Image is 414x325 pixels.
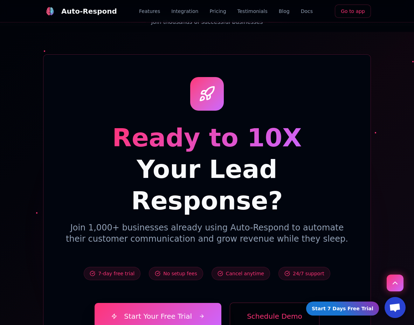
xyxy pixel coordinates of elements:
a: Blog [279,8,290,15]
a: Go to app [335,5,371,18]
a: Start 7 Days Free Trial [306,302,379,316]
a: Integration [171,8,198,15]
div: Auto-Respond [61,6,117,16]
a: Pricing [209,8,226,15]
a: Docs [301,8,313,15]
a: Features [139,8,160,15]
span: Your Lead Response? [131,154,283,215]
a: Auto-Respond LogoAuto-Respond [43,4,117,18]
span: 7-day free trial [98,270,134,277]
span: No setup fees [163,270,197,277]
span: 24/7 support [293,270,324,277]
span: Ready to 10X [112,123,302,152]
div: Open chat [385,297,406,318]
a: Testimonials [237,8,268,15]
button: Scroll to top [387,275,403,291]
span: Cancel anytime [226,270,264,277]
p: Join 1,000+ businesses already using Auto-Respond to automate their customer communication and gr... [66,222,348,244]
img: Auto-Respond Logo [46,7,54,15]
